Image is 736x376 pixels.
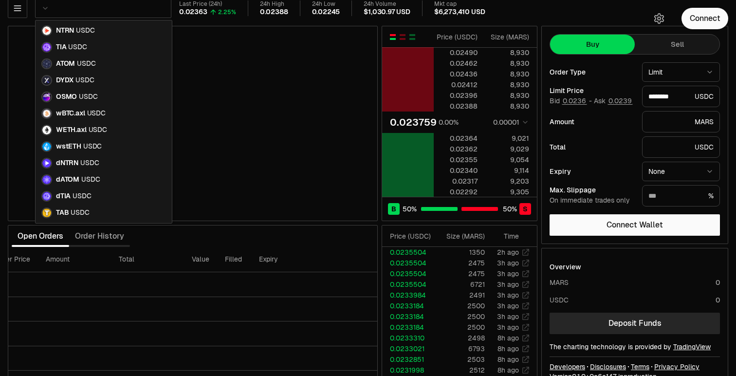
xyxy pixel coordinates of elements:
span: USDC [75,76,94,85]
img: OSMO Logo [42,93,51,101]
span: NTRN [56,26,74,35]
span: USDC [80,159,99,168]
img: dNTRN Logo [42,159,51,168]
span: USDC [89,126,107,134]
img: wBTC.axl Logo [42,109,51,118]
span: wBTC.axl [56,109,85,118]
span: ATOM [56,59,75,68]
span: dATOM [56,175,79,184]
span: USDC [79,93,97,101]
span: USDC [73,192,91,201]
span: USDC [68,43,87,52]
span: USDC [87,109,106,118]
img: WETH.axl Logo [42,126,51,134]
img: TIA Logo [42,43,51,52]
span: TIA [56,43,66,52]
img: ATOM Logo [42,59,51,68]
span: WETH.axl [56,126,87,134]
img: wstETH Logo [42,142,51,151]
span: USDC [83,142,102,151]
span: USDC [76,26,94,35]
span: dTIA [56,192,71,201]
span: USDC [81,175,100,184]
img: dATOM Logo [42,175,51,184]
img: dTIA Logo [42,192,51,201]
img: DYDX Logo [42,76,51,85]
span: USDC [77,59,95,68]
span: DYDX [56,76,74,85]
img: NTRN Logo [42,26,51,35]
span: OSMO [56,93,77,101]
img: TAB Logo [42,208,51,217]
span: wstETH [56,142,81,151]
span: TAB [56,208,69,217]
span: dNTRN [56,159,78,168]
span: USDC [71,208,89,217]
